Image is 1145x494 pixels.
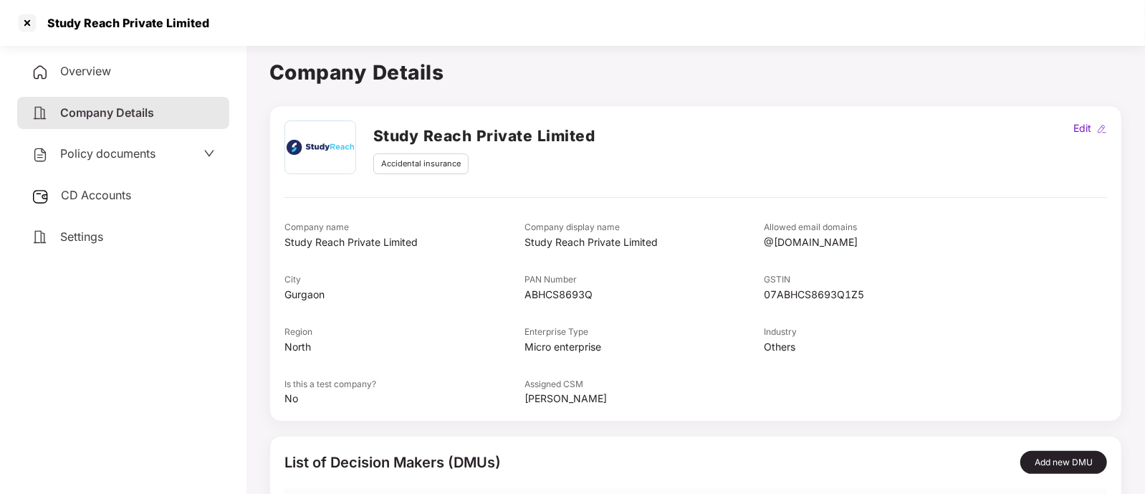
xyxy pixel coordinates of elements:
div: Study Reach Private Limited [284,234,524,250]
div: Allowed email domains [765,221,1005,234]
img: svg+xml;base64,PHN2ZyB4bWxucz0iaHR0cDovL3d3dy53My5vcmcvMjAwMC9zdmciIHdpZHRoPSIyNCIgaGVpZ2h0PSIyNC... [32,64,49,81]
div: Region [284,326,524,339]
div: [PERSON_NAME] [524,391,765,407]
div: Study Reach Private Limited [524,234,765,250]
div: @[DOMAIN_NAME] [765,234,1005,250]
div: No [284,391,524,407]
img: StudyReach%20Logo%202%20Small%20(1)%20(1).png [287,121,353,174]
h1: Company Details [269,57,1122,88]
div: Company display name [524,221,765,234]
div: North [284,339,524,355]
div: 07ABHCS8693Q1Z5 [765,287,1005,303]
div: Edit [1070,120,1094,136]
div: Accidental insurance [373,153,469,174]
span: CD Accounts [61,188,131,202]
img: svg+xml;base64,PHN2ZyB4bWxucz0iaHR0cDovL3d3dy53My5vcmcvMjAwMC9zdmciIHdpZHRoPSIyNCIgaGVpZ2h0PSIyNC... [32,146,49,163]
div: Company name [284,221,524,234]
div: Is this a test company? [284,378,524,391]
span: List of Decision Makers (DMUs) [284,454,501,471]
div: Enterprise Type [524,326,765,339]
h2: Study Reach Private Limited [373,124,595,148]
div: Industry [765,326,1005,339]
img: svg+xml;base64,PHN2ZyB4bWxucz0iaHR0cDovL3d3dy53My5vcmcvMjAwMC9zdmciIHdpZHRoPSIyNCIgaGVpZ2h0PSIyNC... [32,105,49,122]
div: ABHCS8693Q [524,287,765,303]
span: Overview [60,64,111,78]
div: GSTIN [765,273,1005,287]
div: Study Reach Private Limited [39,16,209,30]
img: svg+xml;base64,PHN2ZyB3aWR0aD0iMjUiIGhlaWdodD0iMjQiIHZpZXdCb3g9IjAgMCAyNSAyNCIgZmlsbD0ibm9uZSIgeG... [32,188,49,205]
div: Micro enterprise [524,339,765,355]
span: Company Details [60,105,154,120]
img: editIcon [1097,124,1107,134]
button: Add new DMU [1020,451,1107,474]
div: Assigned CSM [524,378,765,391]
span: down [203,148,215,159]
img: svg+xml;base64,PHN2ZyB4bWxucz0iaHR0cDovL3d3dy53My5vcmcvMjAwMC9zdmciIHdpZHRoPSIyNCIgaGVpZ2h0PSIyNC... [32,229,49,246]
div: Gurgaon [284,287,524,303]
div: Others [765,339,1005,355]
div: City [284,273,524,287]
div: PAN Number [524,273,765,287]
span: Policy documents [60,146,155,161]
span: Settings [60,229,103,244]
